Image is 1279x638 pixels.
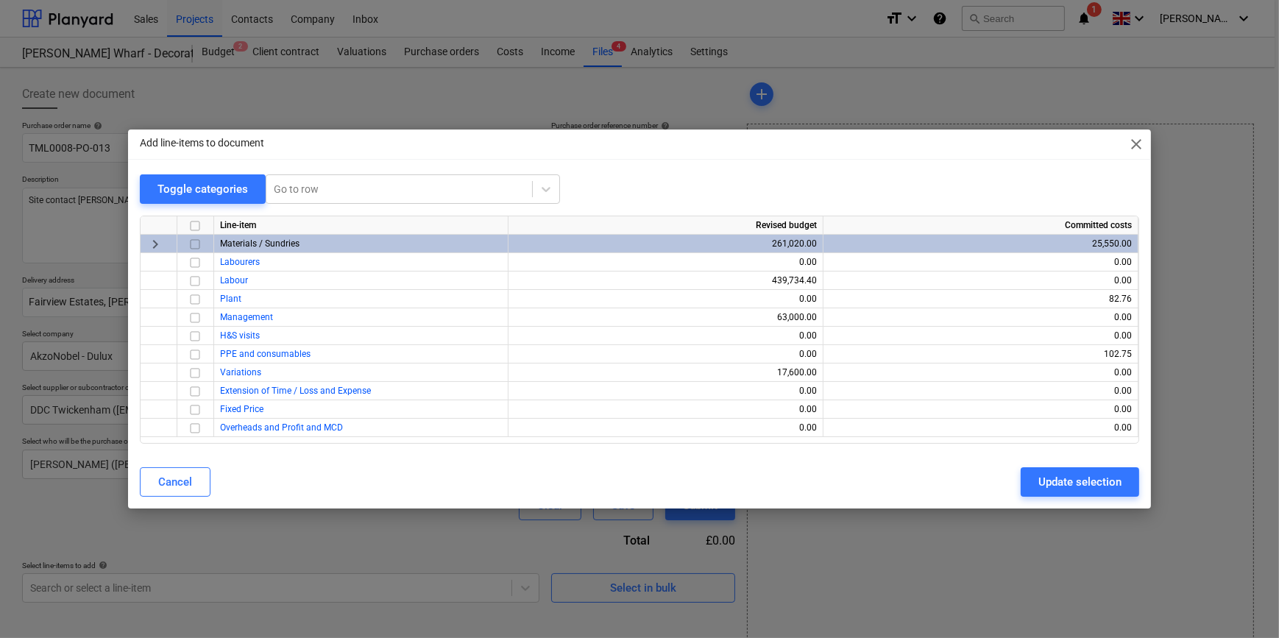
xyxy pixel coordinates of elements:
a: Plant [220,294,241,304]
a: Labour [220,275,248,286]
div: 439,734.40 [514,272,817,290]
a: PPE and consumables [220,349,311,359]
span: Materials / Sundries [220,238,300,249]
div: 17,600.00 [514,364,817,382]
div: Committed costs [823,216,1138,235]
div: 0.00 [829,382,1132,400]
div: Update selection [1038,472,1122,492]
div: 63,000.00 [514,308,817,327]
div: 0.00 [829,308,1132,327]
div: 0.00 [514,419,817,437]
div: 102.75 [829,345,1132,364]
a: Extension of Time / Loss and Expense [220,386,371,396]
div: 0.00 [514,327,817,345]
div: 0.00 [514,253,817,272]
div: 0.00 [514,345,817,364]
div: 0.00 [829,419,1132,437]
div: Revised budget [509,216,823,235]
div: 82.76 [829,290,1132,308]
div: 0.00 [514,400,817,419]
a: Management [220,312,273,322]
p: Add line-items to document [140,135,264,151]
span: keyboard_arrow_right [146,235,164,253]
div: Toggle categories [157,180,248,199]
div: 0.00 [829,364,1132,382]
div: Cancel [158,472,192,492]
a: H&S visits [220,330,260,341]
button: Toggle categories [140,174,266,204]
a: Variations [220,367,261,378]
a: Labourers [220,257,260,267]
div: Line-item [214,216,509,235]
button: Cancel [140,467,210,497]
iframe: Chat Widget [1205,567,1279,638]
div: 0.00 [514,290,817,308]
a: Fixed Price [220,404,263,414]
div: 0.00 [829,327,1132,345]
div: 0.00 [829,253,1132,272]
div: 25,550.00 [829,235,1132,253]
span: close [1127,135,1145,153]
div: 0.00 [514,382,817,400]
div: 261,020.00 [514,235,817,253]
button: Update selection [1021,467,1139,497]
div: 0.00 [829,272,1132,290]
div: 0.00 [829,400,1132,419]
a: Overheads and Profit and MCD [220,422,343,433]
